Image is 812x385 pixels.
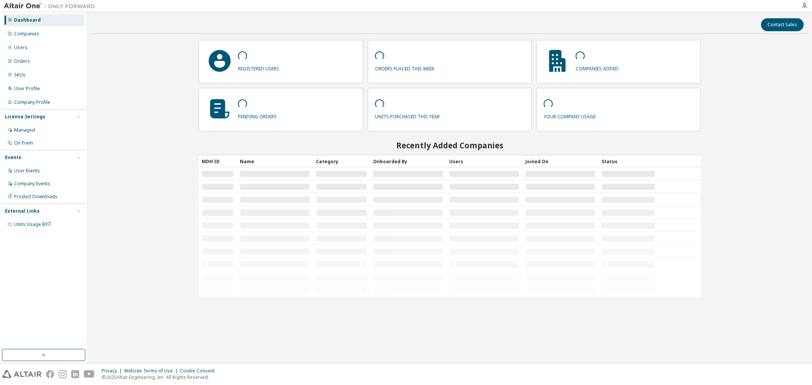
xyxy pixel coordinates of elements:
span: Units Usage BI [14,221,51,228]
div: Users [449,155,519,167]
div: On Prem [14,140,33,146]
div: External Links [5,208,40,214]
p: registered users [238,63,279,72]
img: youtube.svg [84,370,95,378]
div: Users [14,45,27,51]
div: Companies [14,31,39,37]
div: Company Profile [14,99,50,105]
p: units purchased this year [375,111,440,120]
p: companies added [576,63,619,72]
img: linkedin.svg [71,370,79,378]
div: User Profile [14,86,40,92]
button: Contact Sales [761,18,804,31]
div: Joined On [525,155,595,167]
div: Orders [14,58,30,64]
div: Company Events [14,181,50,187]
div: User Events [14,168,40,174]
div: Status [601,155,655,167]
div: MDH ID [202,155,234,167]
p: pending orders [238,111,277,120]
img: altair_logo.svg [2,370,41,378]
div: Events [5,154,21,161]
div: Dashboard [14,17,41,23]
div: Onboarded By [373,155,443,167]
img: facebook.svg [46,370,54,378]
div: Managed [14,127,35,133]
div: Cookie Consent [180,368,219,374]
div: Privacy [102,368,124,374]
div: Category [316,155,367,167]
div: SKUs [14,72,26,78]
img: Altair One [4,2,99,10]
div: Website Terms of Use [124,368,180,374]
p: orders placed this week [375,63,434,72]
p: © 2025 Altair Engineering, Inc. All Rights Reserved. [102,374,219,380]
img: instagram.svg [59,370,67,378]
h2: Recently Added Companies [199,140,700,150]
p: your company usage [544,111,596,120]
div: Product Downloads [14,194,57,200]
div: License Settings [5,114,45,120]
div: Name [240,155,310,167]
